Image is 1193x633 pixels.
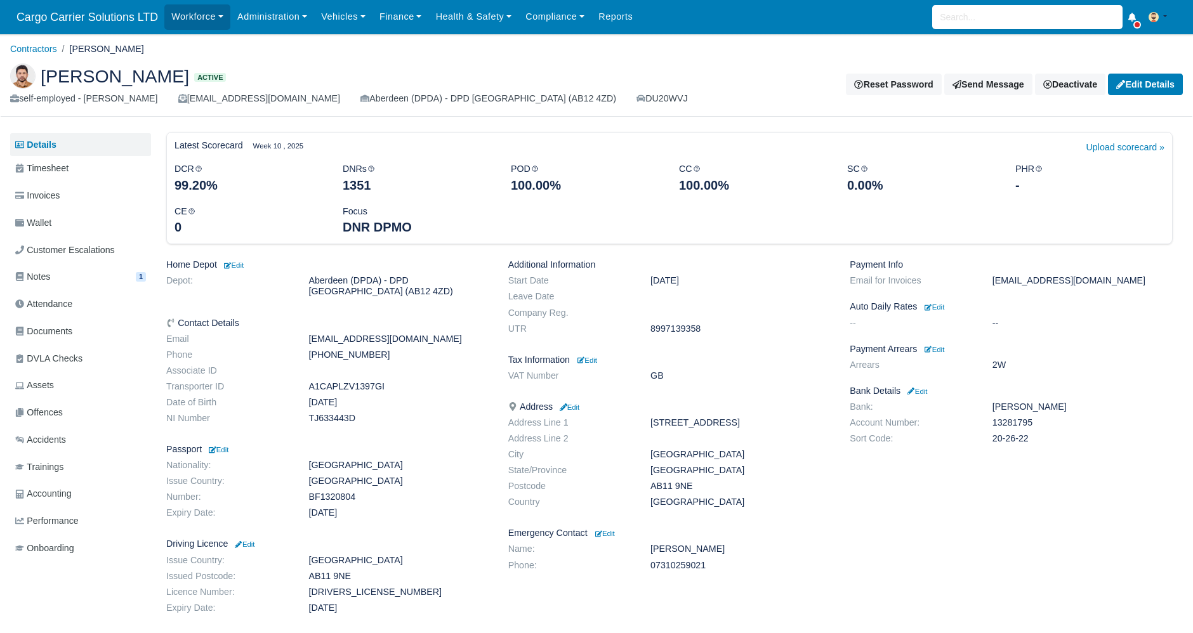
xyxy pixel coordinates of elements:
[508,401,831,412] h6: Address
[299,492,498,502] dd: BF1320804
[10,156,151,181] a: Timesheet
[922,301,944,311] a: Edit
[372,4,429,29] a: Finance
[1006,162,1174,194] div: PHR
[838,162,1006,194] div: SC
[850,386,1173,396] h6: Bank Details
[511,176,660,194] div: 100.00%
[253,140,303,152] small: Week 10 , 2025
[299,476,498,486] dd: [GEOGRAPHIC_DATA]
[10,509,151,533] a: Performance
[850,259,1173,270] h6: Payment Info
[166,318,489,329] h6: Contact Details
[922,344,944,354] a: Edit
[10,211,151,235] a: Wallet
[166,444,489,455] h6: Passport
[558,403,579,411] small: Edit
[165,204,333,237] div: CE
[983,318,1182,329] dd: --
[333,204,501,237] div: Focus
[840,417,982,428] dt: Account Number:
[641,560,840,571] dd: 07310259021
[157,476,299,486] dt: Issue Country:
[15,351,82,366] span: DVLA Checks
[641,370,840,381] dd: GB
[499,560,641,571] dt: Phone:
[15,188,60,203] span: Invoices
[41,67,189,85] span: [PERSON_NAME]
[15,460,63,474] span: Trainings
[343,176,492,194] div: 1351
[641,323,840,334] dd: 8997139358
[499,497,641,507] dt: Country
[983,275,1182,286] dd: [EMAIL_ADDRESS][DOMAIN_NAME]
[10,481,151,506] a: Accounting
[846,74,941,95] button: Reset Password
[840,433,982,444] dt: Sort Code:
[840,318,982,329] dt: --
[15,297,72,311] span: Attendance
[10,183,151,208] a: Invoices
[499,481,641,492] dt: Postcode
[669,162,838,194] div: CC
[157,397,299,408] dt: Date of Birth
[299,587,498,597] dd: [DRIVERS_LICENSE_NUMBER]
[157,555,299,566] dt: Issue Country:
[15,324,72,339] span: Documents
[499,308,641,318] dt: Company Reg.
[157,275,299,297] dt: Depot:
[299,413,498,424] dd: TJ633443D
[343,218,492,236] div: DNR DPMO
[157,460,299,471] dt: Nationality:
[178,91,340,106] div: [EMAIL_ADDRESS][DOMAIN_NAME]
[207,444,228,454] a: Edit
[157,603,299,613] dt: Expiry Date:
[499,465,641,476] dt: State/Province
[641,275,840,286] dd: [DATE]
[983,433,1182,444] dd: 20-26-22
[558,401,579,412] a: Edit
[233,540,254,548] small: Edit
[230,4,314,29] a: Administration
[840,360,982,370] dt: Arrears
[166,538,489,549] h6: Driving Licence
[15,541,74,556] span: Onboarding
[10,346,151,371] a: DVLA Checks
[360,91,616,106] div: Aberdeen (DPDA) - DPD [GEOGRAPHIC_DATA] (AB12 4ZD)
[299,334,498,344] dd: [EMAIL_ADDRESS][DOMAIN_NAME]
[157,507,299,518] dt: Expiry Date:
[299,349,498,360] dd: [PHONE_NUMBER]
[157,349,299,360] dt: Phone
[10,4,164,30] span: Cargo Carrier Solutions LTD
[840,275,982,286] dt: Email for Invoices
[508,259,831,270] h6: Additional Information
[850,344,1173,355] h6: Payment Arrears
[157,381,299,392] dt: Transporter ID
[10,5,164,30] a: Cargo Carrier Solutions LTD
[333,162,501,194] div: DNRs
[906,386,927,396] a: Edit
[10,238,151,263] a: Customer Escalations
[641,449,840,460] dd: [GEOGRAPHIC_DATA]
[165,162,333,194] div: DCR
[157,492,299,502] dt: Number:
[157,413,299,424] dt: NI Number
[164,4,230,29] a: Workforce
[983,417,1182,428] dd: 13281795
[499,417,641,428] dt: Address Line 1
[10,133,151,157] a: Details
[499,370,641,381] dt: VAT Number
[641,465,840,476] dd: [GEOGRAPHIC_DATA]
[299,397,498,408] dd: [DATE]
[299,381,498,392] dd: A1CAPLZV1397GI
[983,401,1182,412] dd: [PERSON_NAME]
[222,259,244,270] a: Edit
[299,571,498,582] dd: AB11 9NE
[15,216,51,230] span: Wallet
[850,301,1173,312] h6: Auto Daily Rates
[641,497,840,507] dd: [GEOGRAPHIC_DATA]
[166,259,489,270] h6: Home Depot
[10,44,57,54] a: Contractors
[636,91,688,106] a: DU20WVJ
[299,555,498,566] dd: [GEOGRAPHIC_DATA]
